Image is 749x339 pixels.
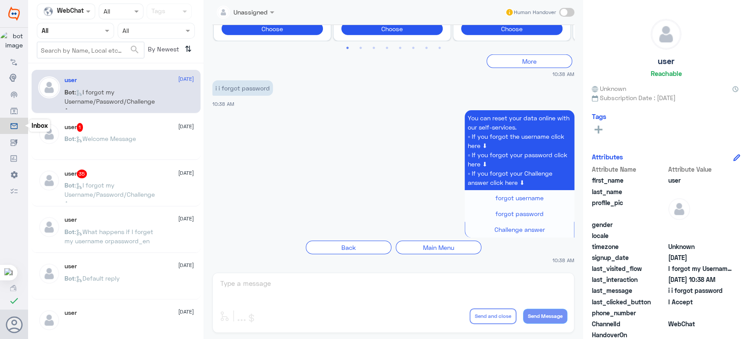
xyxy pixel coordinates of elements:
img: defaultAdmin.png [38,169,60,191]
img: defaultAdmin.png [651,19,681,49]
button: 5 of 4 [396,43,405,52]
span: 10:38 AM [552,70,574,78]
span: 2025-10-11T17:13:02.764Z [668,253,732,262]
h5: user [65,76,77,84]
span: Bot [65,135,75,142]
span: null [668,220,732,229]
img: defaultAdmin.png [38,216,60,238]
button: Choose [222,22,323,35]
div: More [487,54,572,68]
span: : What happens if I forget my username orpassword_en [65,228,153,245]
span: I Accept [668,297,732,307]
button: 2 of 4 [356,43,365,52]
button: Choose [341,22,443,35]
span: gender [592,220,667,229]
span: Inbox [32,122,48,129]
p: 12/10/2025, 10:38 AM [465,110,574,190]
span: Attribute Value [668,165,732,174]
span: I forgot my Username/Password/Challenge Answer [668,264,732,273]
span: Human Handover [514,8,556,16]
button: 6 of 4 [409,43,418,52]
span: Bot [65,274,75,282]
div: Main Menu [396,241,481,254]
h6: Tags [592,112,606,120]
h6: Reachable [651,69,682,77]
h5: user [65,216,77,224]
span: [DATE] [178,215,194,223]
span: Bot [65,88,75,96]
button: Send Message [523,309,567,324]
input: Search by Name, Local etc… [37,42,144,58]
span: last_clicked_button [592,297,667,307]
span: Unknown [592,84,626,93]
span: [DATE] [178,123,194,130]
img: defaultAdmin.png [668,198,690,220]
img: webchat.png [42,5,55,18]
span: By Newest [144,42,181,59]
span: : Welcome Message [75,135,136,142]
span: first_name [592,176,667,185]
span: : Default reply [75,274,120,282]
span: : I forgot my Username/Password/Challenge Answer [65,88,155,114]
h5: user [65,169,87,178]
img: defaultAdmin.png [38,263,60,285]
span: last_interaction [592,275,667,284]
img: Widebot Logo [8,7,20,21]
h5: user [658,56,674,66]
span: 1 [668,319,732,328]
span: phone_number [592,308,667,317]
span: search [129,44,140,55]
span: null [668,231,732,240]
span: [DATE] [178,169,194,177]
img: defaultAdmin.png [38,123,60,145]
span: 2025-10-12T07:38:25.372Z [668,275,732,284]
span: [DATE] [178,75,194,83]
button: Avatar [6,316,22,333]
button: search [129,43,140,57]
span: user [668,176,732,185]
div: Back [306,241,391,254]
h6: Attributes [592,153,623,161]
span: Bot [65,228,75,235]
span: last_message [592,286,667,295]
i: check [9,296,19,306]
button: 3 of 4 [369,43,378,52]
span: [DATE] [178,261,194,269]
span: i i forgot password [668,286,732,295]
button: 1 of 4 [343,43,352,52]
span: profile_pic [592,198,667,218]
img: defaultAdmin.png [38,309,60,331]
span: 10:38 AM [212,101,234,107]
button: 8 of 4 [435,43,444,52]
span: Attribute Name [592,165,667,174]
span: ChannelId [592,319,667,328]
span: locale [592,231,667,240]
span: Unknown [668,242,732,251]
i: ⇅ [185,42,192,56]
button: 7 of 4 [422,43,431,52]
span: Subscription Date : [DATE] [592,93,740,102]
button: Choose [461,22,563,35]
h5: user [65,123,83,132]
span: 35 [77,169,87,178]
span: 10:38 AM [552,256,574,264]
span: timezone [592,242,667,251]
span: 1 [77,123,83,132]
span: Challenge answer [495,226,545,233]
span: last_visited_flow [592,264,667,273]
span: last_name [592,187,667,196]
span: : I forgot my Username/Password/Challenge Answer [65,181,155,207]
p: 12/10/2025, 10:38 AM [212,80,273,96]
h5: user [65,263,77,270]
img: defaultAdmin.png [38,76,60,98]
span: [DATE] [178,308,194,316]
span: forgot username [495,194,544,202]
button: Send and close [469,308,516,324]
span: forgot password [495,210,544,217]
span: Bot [65,181,75,189]
h5: user [65,309,77,317]
span: signup_date [592,253,667,262]
button: 4 of 4 [383,43,391,52]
